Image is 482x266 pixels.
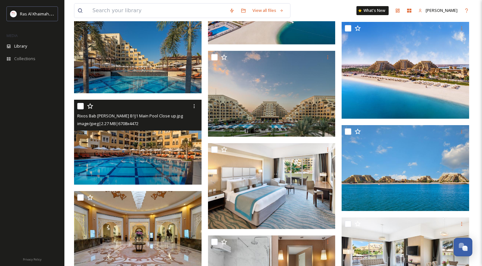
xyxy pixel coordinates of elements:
[23,255,42,263] a: Privacy Policy
[342,125,471,211] img: Rixos Bab Al Bahr B1J1 02.jpg
[426,7,458,13] span: [PERSON_NAME]
[89,4,226,18] input: Search your library
[74,100,202,185] img: Rixos Bab Al Bahr B1J1 Main Pool Close up.jpg
[74,8,202,93] img: Rixos Bab Al Bahr B1J1 Pool and Palms.jpg
[454,238,472,256] button: Open Chat
[415,4,461,17] a: [PERSON_NAME]
[77,113,183,119] span: Rixos Bab [PERSON_NAME] B1J1 Main Pool Close up.jpg
[20,11,111,17] span: Ras Al Khaimah Tourism Development Authority
[342,22,471,119] img: Rixos Bab Al Bahr B1J1 05.jpg
[208,143,337,229] img: Rixos Bab Al Bahr B1J1 Senior Suite Master Bedroom.jpg
[356,6,389,15] a: What's New
[10,11,17,17] img: Logo_RAKTDA_RGB-01.png
[14,43,27,49] span: Library
[77,121,138,126] span: image/jpeg | 2.27 MB | 6708 x 4472
[14,56,35,62] span: Collections
[6,33,18,38] span: MEDIA
[23,257,42,261] span: Privacy Policy
[208,51,337,137] img: Rixos Bab Al Bahr B1J1 3 pyramids.jpg
[249,4,287,17] a: View all files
